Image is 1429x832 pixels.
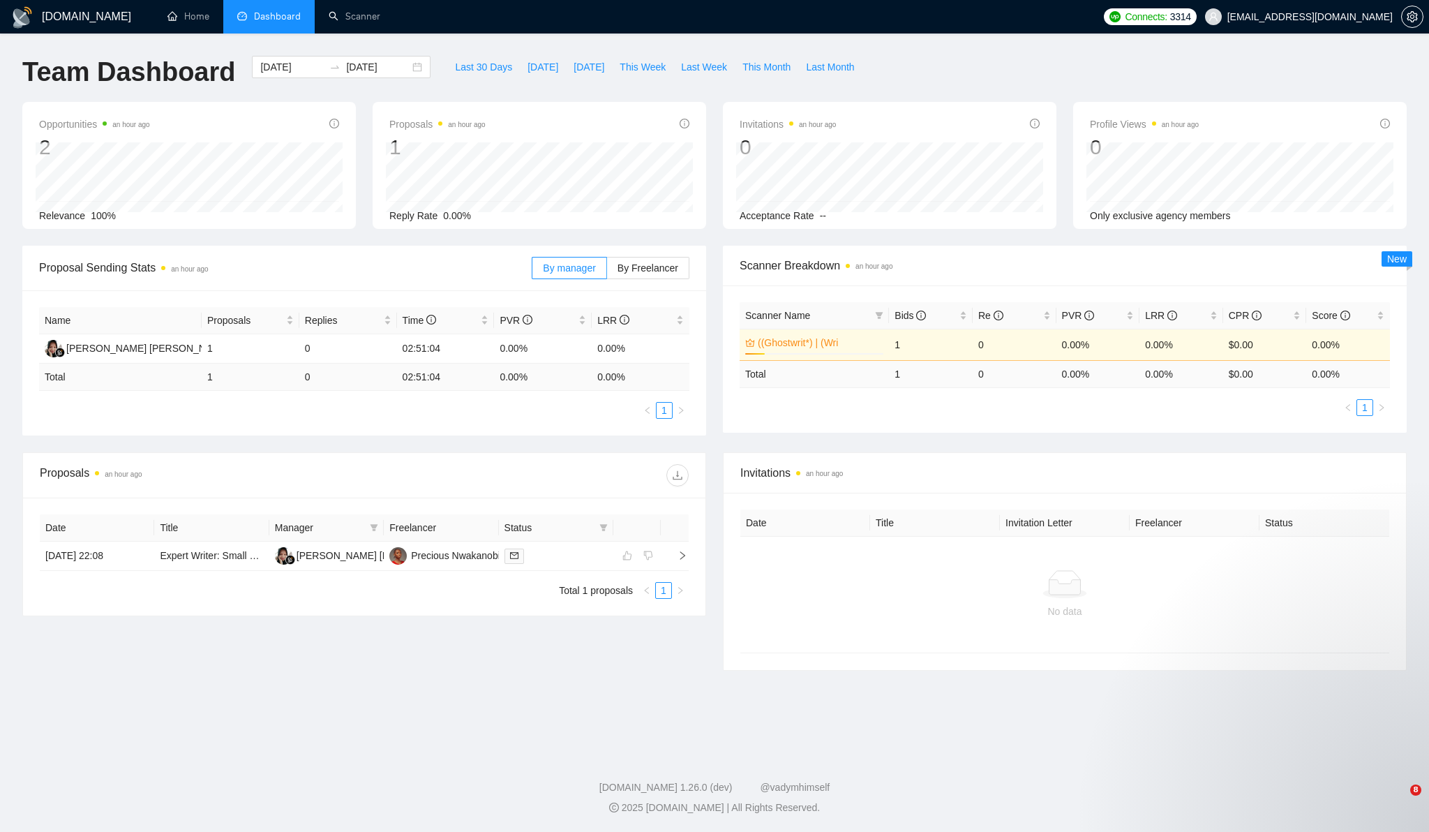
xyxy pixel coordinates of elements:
[523,315,532,325] span: info-circle
[55,348,65,357] img: gigradar-bm.png
[1030,119,1040,128] span: info-circle
[285,555,295,565] img: gigradar-bm.png
[1259,510,1389,537] th: Status
[758,335,881,350] a: ((Ghostwrit*) | (Wri
[39,259,532,276] span: Proposal Sending Stats
[1167,311,1177,320] span: info-circle
[494,364,592,391] td: 0.00 %
[1170,9,1191,24] span: 3314
[740,210,814,221] span: Acceptance Rate
[1340,399,1356,416] li: Previous Page
[798,56,862,78] button: Last Month
[275,549,460,560] a: AA[PERSON_NAME] [PERSON_NAME]
[666,464,689,486] button: download
[384,514,498,542] th: Freelancer
[171,265,208,273] time: an hour ago
[657,403,672,418] a: 1
[994,311,1003,320] span: info-circle
[872,305,886,326] span: filter
[656,583,671,598] a: 1
[202,334,299,364] td: 1
[1401,6,1423,28] button: setting
[599,523,608,532] span: filter
[275,520,364,535] span: Manager
[618,262,678,274] span: By Freelancer
[1209,12,1218,22] span: user
[447,56,520,78] button: Last 30 Days
[740,464,1389,482] span: Invitations
[504,520,594,535] span: Status
[329,61,341,73] span: swap-right
[39,307,202,334] th: Name
[735,56,798,78] button: This Month
[543,262,595,274] span: By manager
[639,402,656,419] li: Previous Page
[677,406,685,415] span: right
[39,364,202,391] td: Total
[870,510,1000,537] th: Title
[1109,11,1121,22] img: upwork-logo.png
[916,311,926,320] span: info-circle
[299,307,397,334] th: Replies
[1312,310,1349,321] span: Score
[740,360,889,387] td: Total
[1382,785,1415,818] iframe: Intercom live chat
[673,402,689,419] button: right
[40,542,154,571] td: [DATE] 22:08
[855,262,892,270] time: an hour ago
[207,313,283,328] span: Proposals
[1062,310,1095,321] span: PVR
[389,134,486,161] div: 1
[389,549,500,560] a: PNPrecious Nwakanobi
[799,121,836,128] time: an hour ago
[299,334,397,364] td: 0
[643,586,651,595] span: left
[305,313,381,328] span: Replies
[592,334,689,364] td: 0.00%
[1229,310,1262,321] span: CPR
[742,59,791,75] span: This Month
[45,342,230,353] a: AA[PERSON_NAME] [PERSON_NAME]
[681,59,727,75] span: Last Week
[520,56,566,78] button: [DATE]
[254,10,301,22] span: Dashboard
[672,582,689,599] li: Next Page
[740,510,870,537] th: Date
[40,514,154,542] th: Date
[760,782,830,793] a: @vadymhimself
[397,364,495,391] td: 02:51:04
[1125,9,1167,24] span: Connects:
[455,59,512,75] span: Last 30 Days
[638,582,655,599] li: Previous Page
[745,338,755,348] span: crown
[1139,360,1223,387] td: 0.00 %
[1130,510,1259,537] th: Freelancer
[40,464,364,486] div: Proposals
[612,56,673,78] button: This Week
[397,334,495,364] td: 02:51:04
[329,119,339,128] span: info-circle
[389,547,407,565] img: PN
[1410,785,1421,796] span: 8
[1000,510,1130,537] th: Invitation Letter
[672,582,689,599] button: right
[1402,11,1423,22] span: setting
[599,782,733,793] a: [DOMAIN_NAME] 1.26.0 (dev)
[494,334,592,364] td: 0.00%
[403,315,436,326] span: Time
[978,310,1003,321] span: Re
[1139,329,1223,360] td: 0.00%
[676,586,684,595] span: right
[297,548,460,563] div: [PERSON_NAME] [PERSON_NAME]
[329,61,341,73] span: to
[639,402,656,419] button: left
[620,59,666,75] span: This Week
[443,210,471,221] span: 0.00%
[745,310,810,321] span: Scanner Name
[66,341,230,356] div: [PERSON_NAME] [PERSON_NAME]
[655,582,672,599] li: 1
[1084,311,1094,320] span: info-circle
[202,307,299,334] th: Proposals
[1340,399,1356,416] button: left
[656,402,673,419] li: 1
